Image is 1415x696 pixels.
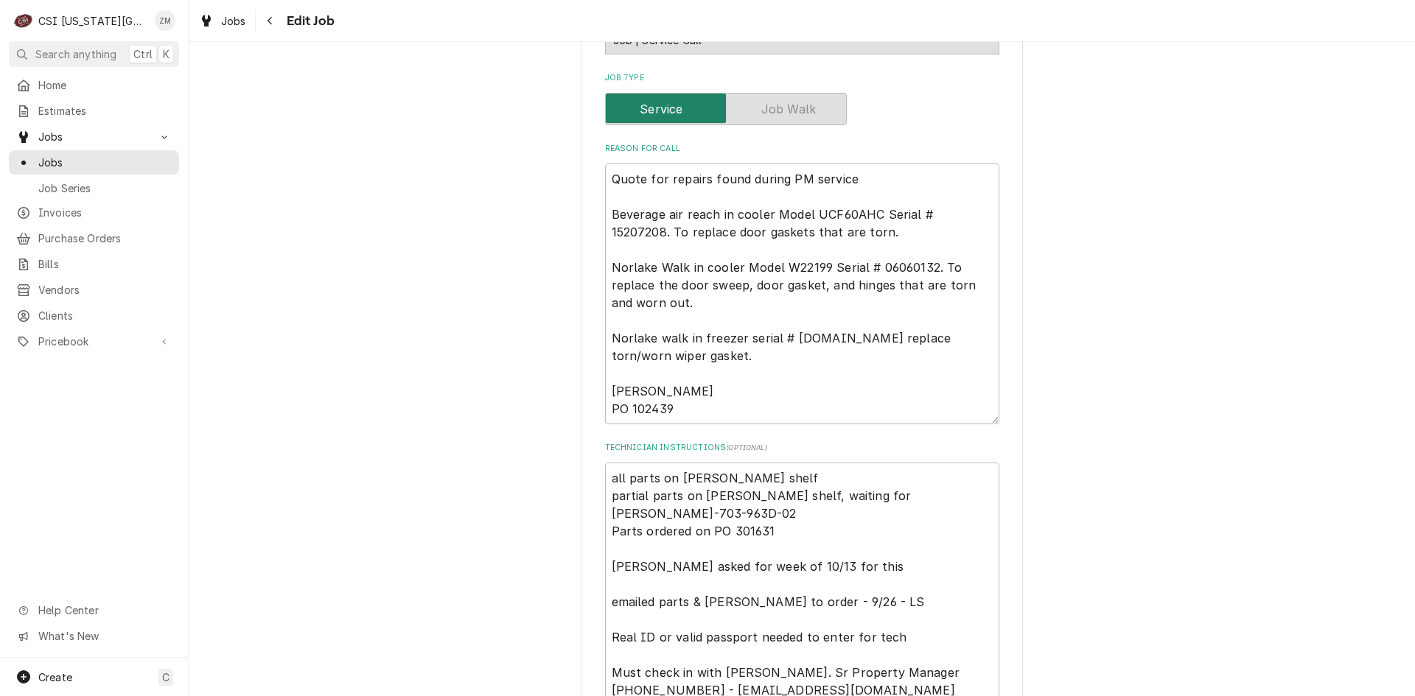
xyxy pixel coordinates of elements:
[155,10,175,31] div: ZM
[38,602,170,618] span: Help Center
[155,10,175,31] div: Zach Masters's Avatar
[605,143,999,155] label: Reason For Call
[9,226,179,250] a: Purchase Orders
[38,129,150,144] span: Jobs
[38,628,170,644] span: What's New
[38,671,72,683] span: Create
[38,334,150,349] span: Pricebook
[259,9,282,32] button: Navigate back
[9,329,179,354] a: Go to Pricebook
[605,93,999,125] div: Service
[605,72,999,124] div: Job Type
[162,669,170,685] span: C
[726,443,767,451] span: ( optional )
[163,46,170,62] span: K
[9,41,179,67] button: Search anythingCtrlK
[38,155,172,170] span: Jobs
[9,176,179,200] a: Job Series
[38,180,172,196] span: Job Series
[605,442,999,454] label: Technician Instructions
[13,10,34,31] div: C
[38,77,172,93] span: Home
[38,13,147,29] div: CSI [US_STATE][GEOGRAPHIC_DATA]
[605,72,999,84] label: Job Type
[35,46,116,62] span: Search anything
[9,124,179,149] a: Go to Jobs
[133,46,153,62] span: Ctrl
[605,164,999,424] textarea: Quote for repairs found during PM service Beverage air reach in cooler Model UCF60AHC Serial # 15...
[38,231,172,246] span: Purchase Orders
[9,150,179,175] a: Jobs
[13,10,34,31] div: CSI Kansas City's Avatar
[9,624,179,648] a: Go to What's New
[9,252,179,276] a: Bills
[38,103,172,119] span: Estimates
[9,303,179,328] a: Clients
[38,256,172,272] span: Bills
[605,143,999,423] div: Reason For Call
[9,598,179,622] a: Go to Help Center
[9,99,179,123] a: Estimates
[38,205,172,220] span: Invoices
[282,11,335,31] span: Edit Job
[9,200,179,225] a: Invoices
[38,308,172,323] span: Clients
[38,282,172,298] span: Vendors
[9,278,179,302] a: Vendors
[193,9,252,33] a: Jobs
[221,13,246,29] span: Jobs
[9,73,179,97] a: Home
